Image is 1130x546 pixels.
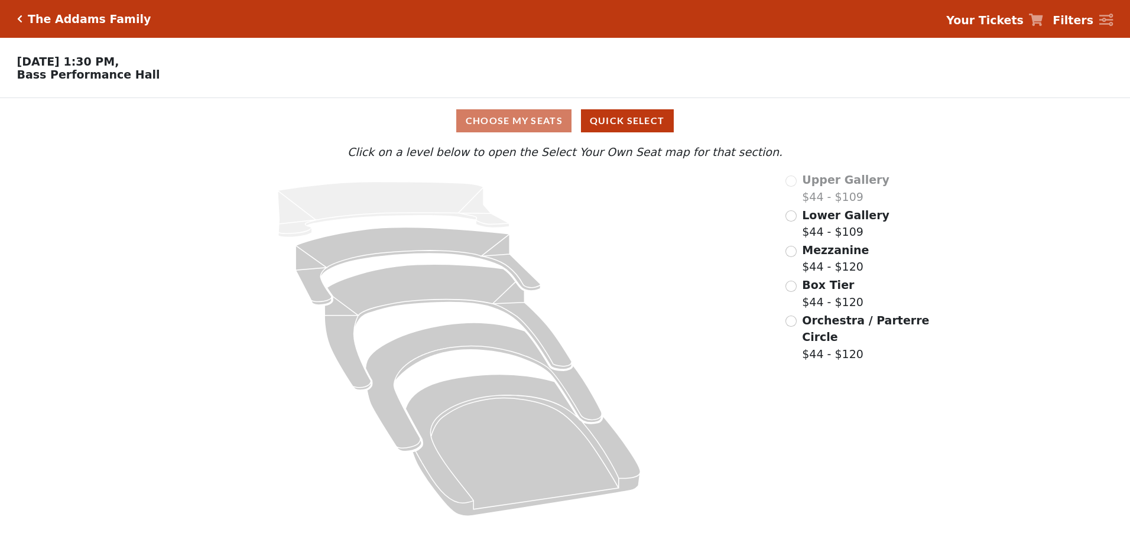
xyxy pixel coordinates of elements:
[802,209,889,222] span: Lower Gallery
[17,15,22,23] a: Click here to go back to filters
[802,207,889,240] label: $44 - $109
[946,12,1043,29] a: Your Tickets
[405,375,640,516] path: Orchestra / Parterre Circle - Seats Available: 32
[1053,14,1093,27] strong: Filters
[296,227,540,305] path: Lower Gallery - Seats Available: 153
[802,243,869,256] span: Mezzanine
[802,278,854,291] span: Box Tier
[278,182,509,238] path: Upper Gallery - Seats Available: 0
[802,242,869,275] label: $44 - $120
[802,277,863,310] label: $44 - $120
[802,173,889,186] span: Upper Gallery
[802,312,931,363] label: $44 - $120
[28,12,151,26] h5: The Addams Family
[1053,12,1113,29] a: Filters
[946,14,1024,27] strong: Your Tickets
[802,171,889,205] label: $44 - $109
[150,144,980,161] p: Click on a level below to open the Select Your Own Seat map for that section.
[802,314,929,344] span: Orchestra / Parterre Circle
[581,109,674,132] button: Quick Select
